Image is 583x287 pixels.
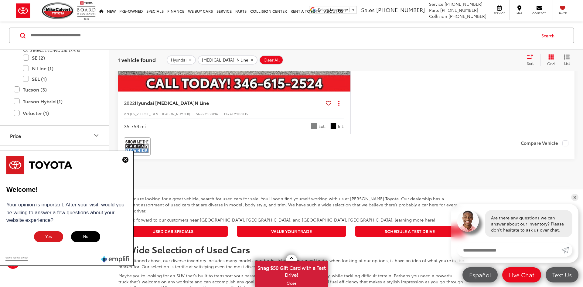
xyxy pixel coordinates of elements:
[0,126,110,145] button: PricePrice
[196,112,205,116] span: Stock:
[202,58,248,62] span: [MEDICAL_DATA]: N Line
[564,61,570,66] span: List
[361,6,375,14] span: Sales
[546,267,578,282] a: Text Us
[124,99,135,106] span: 2022
[264,58,280,62] span: Clear All
[118,257,465,269] p: As mentioned above, our diverse inventory includes many models and body styles. All you need to d...
[527,61,534,66] span: Sort
[42,2,74,19] img: Mike Calvert Toyota
[466,271,494,279] span: Español
[524,54,540,66] button: Select sort value
[124,99,323,106] a: 2022Hyundai [MEDICAL_DATA]N Line
[334,98,344,108] button: Actions
[167,55,196,65] button: remove Hyundai
[448,13,486,19] span: [PHONE_NUMBER]
[118,56,156,63] span: 1 vehicle found
[118,217,465,223] p: We look forward to our customers near [GEOGRAPHIC_DATA], [GEOGRAPHIC_DATA], and [GEOGRAPHIC_DATA]...
[319,123,326,129] span: Ext.
[124,112,130,116] span: VIN:
[23,74,96,84] label: SEL (1)
[23,52,96,63] label: SE (2)
[0,146,110,166] button: LocationLocation
[30,28,536,43] input: Search by Make, Model, or Keyword
[14,108,96,118] label: Veloster (1)
[330,123,336,129] span: Black
[429,13,447,19] span: Collision
[502,267,541,282] a: Live Chat
[23,63,96,74] label: N Line (1)
[547,61,555,66] span: Grid
[376,6,425,14] span: [PHONE_NUMBER]
[338,123,344,129] span: Int.
[14,84,96,95] label: Tucson (3)
[485,210,572,237] div: Are there any questions we can answer about our inventory? Please don't hesitate to ask us over c...
[118,226,228,237] a: Used Car Specials
[234,112,248,116] span: 29492FT5
[124,123,146,130] div: 35,758 mi
[256,261,327,280] span: Snag $50 Gift Card with a Test Drive!
[259,55,283,65] button: Clear All
[135,99,195,106] span: Hyundai [MEDICAL_DATA]
[118,244,465,254] h2: A Wide Selection of Used Cars
[93,132,100,139] div: Price
[457,243,561,257] input: Enter your message
[14,96,96,107] label: Tucson Hybrid (1)
[462,267,498,282] a: Español
[351,8,355,12] span: ▼
[130,112,190,116] span: [US_VEHICLE_IDENTIFICATION_NUMBER]
[237,226,346,237] a: Value Your Trade
[118,195,465,214] p: When you’re looking for a great vehicle, search for used cars for sale. You’ll soon find yourself...
[536,28,563,43] button: Search
[429,1,443,7] span: Service
[195,99,209,106] span: N Line
[513,11,526,15] span: Map
[556,11,569,15] span: Saved
[559,54,574,66] button: List View
[318,8,348,12] span: Select Language
[311,123,317,129] span: Shimmering Silver Pearl
[205,112,218,116] span: 253889A
[532,11,546,15] span: Contact
[171,58,186,62] span: Hyundai
[457,210,479,232] img: Agent profile photo
[561,243,572,257] a: Submit
[338,101,339,105] span: dropdown dots
[429,7,439,13] span: Parts
[506,271,537,279] span: Live Chat
[445,1,482,7] span: [PHONE_NUMBER]
[440,7,478,13] span: [PHONE_NUMBER]
[224,112,234,116] span: Model:
[540,54,559,66] button: Grid View
[549,271,575,279] span: Text Us
[355,226,465,237] a: Schedule a Test Drive
[349,8,350,12] span: ​
[198,55,257,65] button: remove Sonata: N%20Line
[493,11,506,15] span: Service
[521,140,568,146] label: Compare Vehicle
[125,138,149,155] img: CarFax One Owner
[10,133,21,138] div: Price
